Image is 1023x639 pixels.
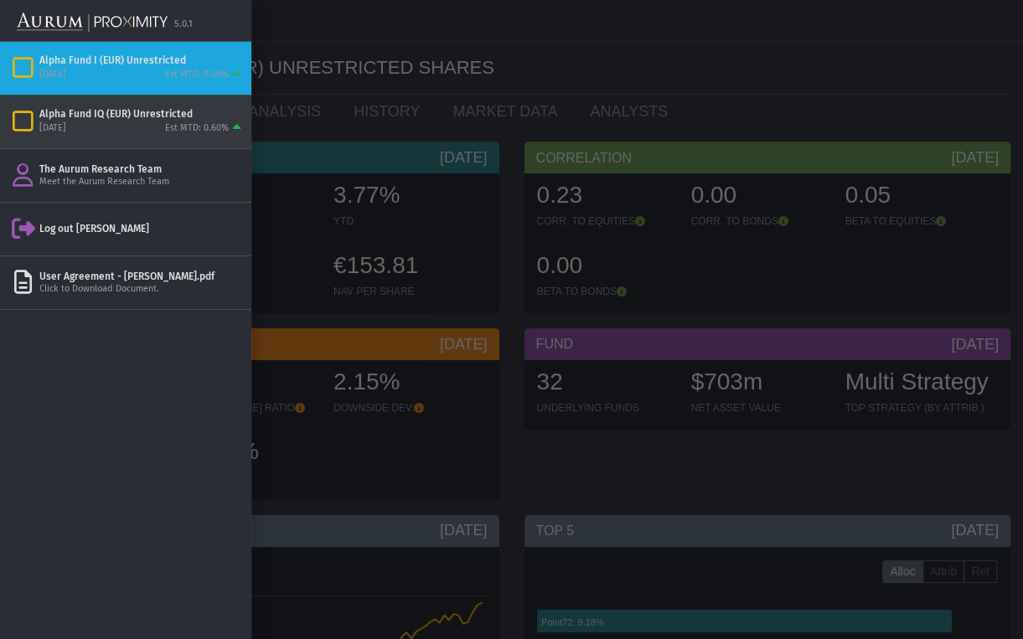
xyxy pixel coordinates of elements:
[174,18,193,31] div: 5.0.1
[17,4,168,41] img: Aurum-Proximity%20white.svg
[165,122,229,135] div: Est MTD: 0.60%
[39,54,245,67] div: Alpha Fund I (EUR) Unrestricted
[39,69,66,81] div: [DATE]
[39,107,245,121] div: Alpha Fund IQ (EUR) Unrestricted
[39,122,66,135] div: [DATE]
[39,270,245,283] div: User Agreement - [PERSON_NAME].pdf
[39,222,245,235] div: Log out [PERSON_NAME]
[39,162,245,176] div: The Aurum Research Team
[165,69,229,81] div: Est MTD: 0.60%
[39,283,245,296] div: Click to Download Document.
[39,176,245,188] div: Meet the Aurum Research Team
